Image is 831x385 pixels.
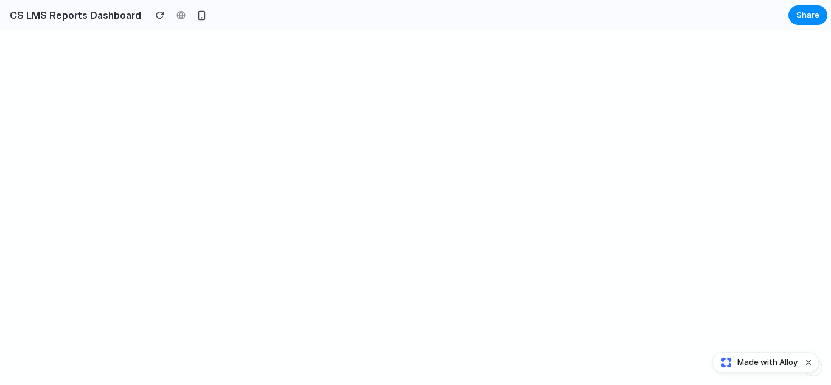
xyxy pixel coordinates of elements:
button: Share [788,5,827,25]
a: Made with Alloy [713,356,799,369]
h2: CS LMS Reports Dashboard [5,8,141,23]
button: Dismiss watermark [801,355,816,370]
span: Share [796,9,819,21]
span: Made with Alloy [737,356,798,369]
